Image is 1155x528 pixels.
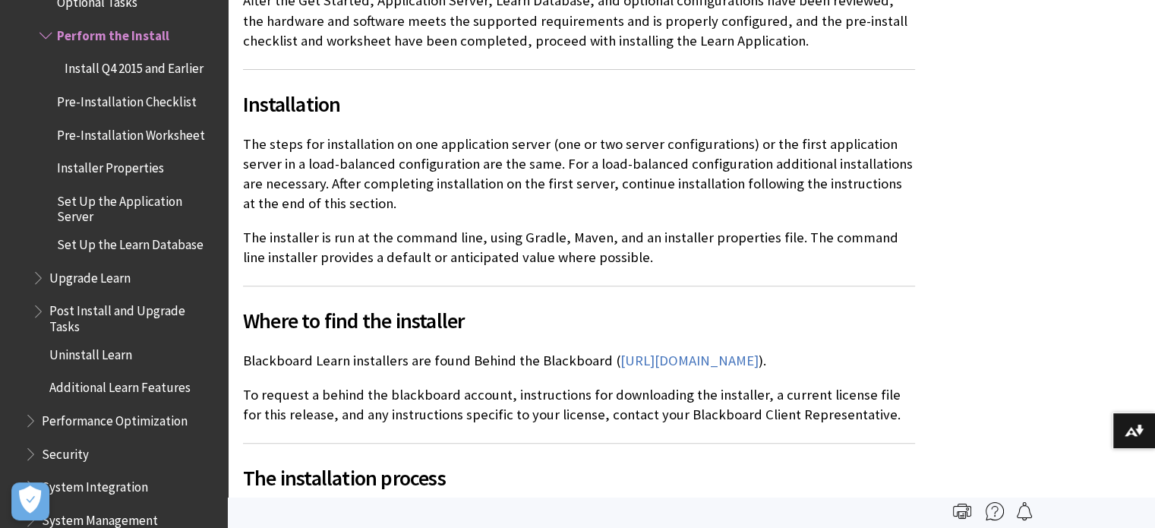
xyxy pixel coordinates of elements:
[42,507,158,528] span: System Management
[243,351,915,371] p: Blackboard Learn installers are found Behind the Blackboard ( ).
[986,502,1004,520] img: More help
[57,156,164,176] span: Installer Properties
[65,56,204,77] span: Install Q4 2015 and Earlier
[243,305,915,337] span: Where to find the installer
[42,474,148,495] span: System Integration
[57,188,217,224] span: Set Up the Application Server
[42,441,89,462] span: Security
[57,89,197,109] span: Pre-Installation Checklist
[57,122,205,143] span: Pre-Installation Worksheet
[243,134,915,214] p: The steps for installation on one application server (one or two server configurations) or the fi...
[243,385,915,425] p: To request a behind the blackboard account, instructions for downloading the installer, a current...
[49,299,217,334] span: Post Install and Upgrade Tasks
[11,482,49,520] button: Open Preferences
[49,265,131,286] span: Upgrade Learn
[243,462,915,494] span: The installation process
[620,352,759,370] a: [URL][DOMAIN_NAME]
[57,232,204,252] span: Set Up the Learn Database
[953,502,971,520] img: Print
[49,375,191,395] span: Additional Learn Features
[243,88,915,120] span: Installation
[1015,502,1034,520] img: Follow this page
[49,342,132,362] span: Uninstall Learn
[42,408,188,428] span: Performance Optimization
[57,23,169,43] span: Perform the Install
[243,228,915,267] p: The installer is run at the command line, using Gradle, Maven, and an installer properties file. ...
